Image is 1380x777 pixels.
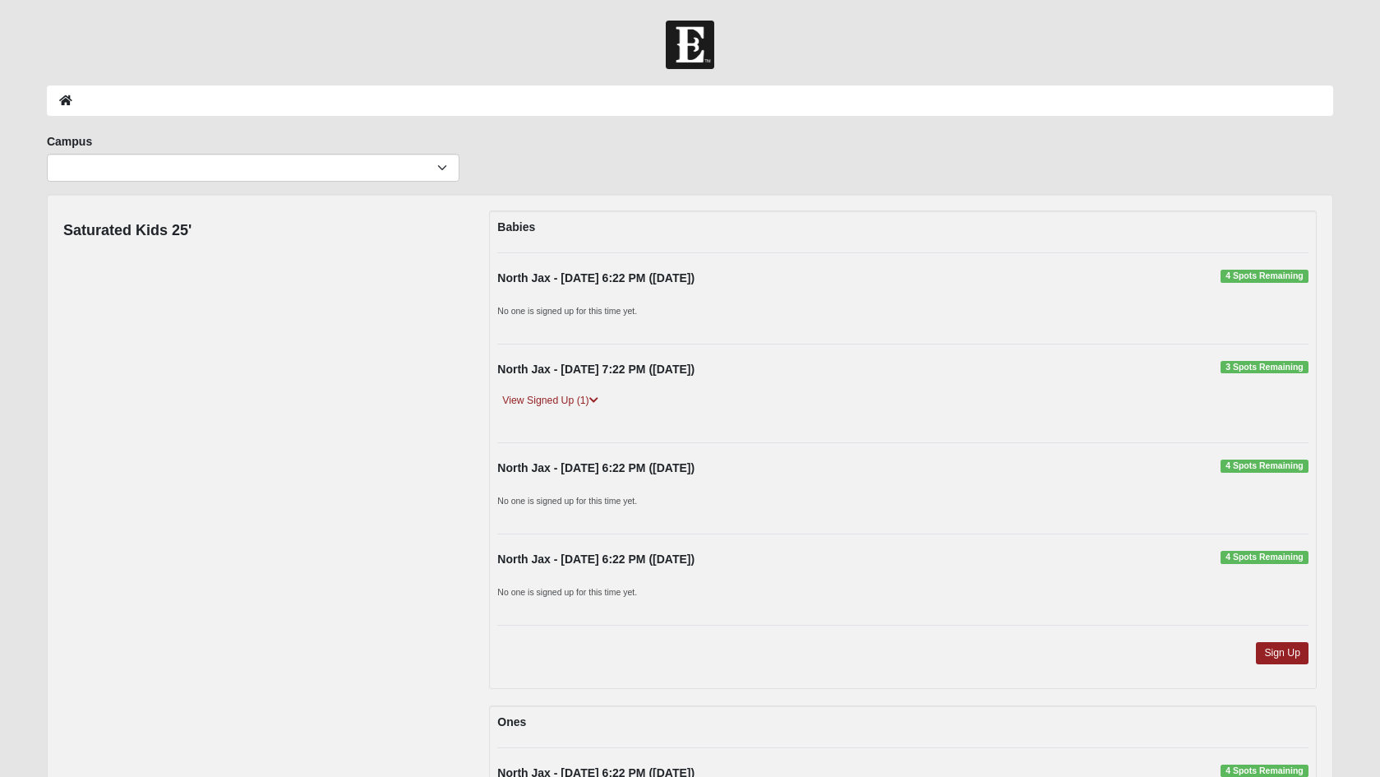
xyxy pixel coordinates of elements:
[1256,642,1308,664] a: Sign Up
[1221,270,1308,283] span: 4 Spots Remaining
[497,392,602,409] a: View Signed Up (1)
[497,363,695,376] strong: North Jax - [DATE] 7:22 PM ([DATE])
[497,306,637,316] small: No one is signed up for this time yet.
[497,271,695,284] strong: North Jax - [DATE] 6:22 PM ([DATE])
[497,220,535,234] strong: Babies
[47,133,92,150] label: Campus
[497,496,637,506] small: No one is signed up for this time yet.
[63,222,192,240] h4: Saturated Kids 25'
[497,715,526,728] strong: Ones
[497,461,695,474] strong: North Jax - [DATE] 6:22 PM ([DATE])
[1221,361,1308,374] span: 3 Spots Remaining
[1221,460,1308,473] span: 4 Spots Remaining
[1221,551,1308,564] span: 4 Spots Remaining
[497,587,637,597] small: No one is signed up for this time yet.
[666,21,714,69] img: Church of Eleven22 Logo
[497,553,695,566] strong: North Jax - [DATE] 6:22 PM ([DATE])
